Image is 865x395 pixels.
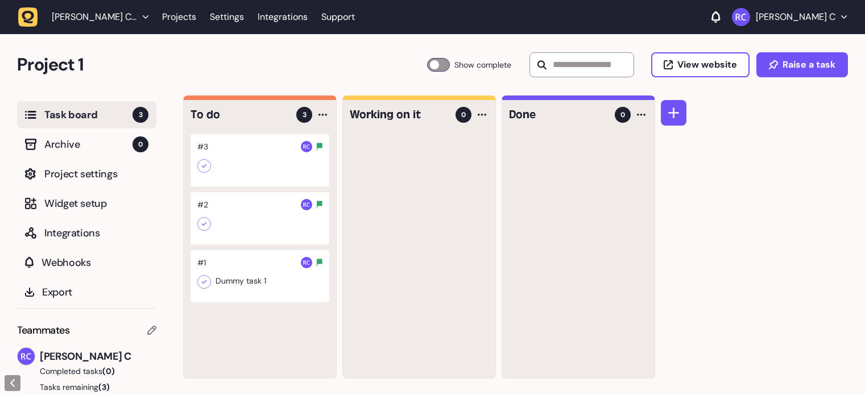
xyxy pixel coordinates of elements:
[732,8,847,26] button: [PERSON_NAME] C
[321,11,355,23] a: Support
[44,225,148,241] span: Integrations
[651,52,750,77] button: View website
[303,110,307,120] span: 3
[17,278,156,306] button: Export
[454,58,511,72] span: Show complete
[258,7,308,27] a: Integrations
[350,107,448,123] h4: Working on it
[133,107,148,123] span: 3
[44,166,148,182] span: Project settings
[756,52,848,77] button: Raise a task
[301,141,312,152] img: Richa C
[17,249,156,276] button: Webhooks
[17,365,147,377] button: Completed tasks(0)
[44,196,148,211] span: Widget setup
[42,255,148,271] span: Webhooks
[756,11,835,23] p: [PERSON_NAME] C
[461,110,466,120] span: 0
[620,110,625,120] span: 0
[17,381,156,393] button: Tasks remaining(3)
[210,7,244,27] a: Settings
[44,107,133,123] span: Task board
[162,7,196,27] a: Projects
[40,348,156,364] span: [PERSON_NAME] C
[17,190,156,217] button: Widget setup
[98,382,110,392] span: (3)
[783,60,835,69] span: Raise a task
[677,60,737,69] span: View website
[17,219,156,247] button: Integrations
[191,107,288,123] h4: To do
[17,322,70,338] span: Teammates
[102,366,115,376] span: (0)
[17,131,156,158] button: Archive0
[732,8,750,26] img: Richa C
[133,136,148,152] span: 0
[18,7,155,27] button: [PERSON_NAME] C Team
[17,101,156,128] button: Task board3
[17,160,156,188] button: Project settings
[301,199,312,210] img: Richa C
[18,348,35,365] img: Richa C
[42,284,148,300] span: Export
[17,51,427,78] h2: Project 1
[301,257,312,268] img: Richa C
[509,107,607,123] h4: Done
[44,136,133,152] span: Archive
[52,11,137,23] span: Richa C Team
